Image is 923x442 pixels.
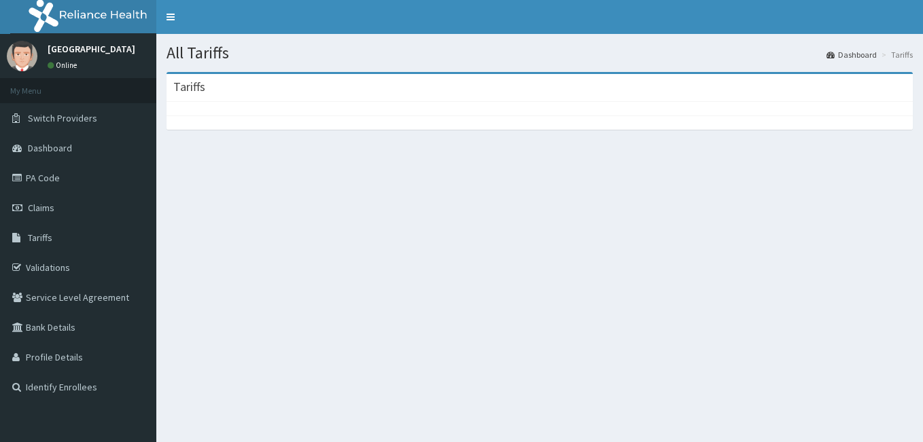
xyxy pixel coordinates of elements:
[7,41,37,71] img: User Image
[28,202,54,214] span: Claims
[48,60,80,70] a: Online
[878,49,913,60] li: Tariffs
[28,232,52,244] span: Tariffs
[48,44,135,54] p: [GEOGRAPHIC_DATA]
[167,44,913,62] h1: All Tariffs
[28,142,72,154] span: Dashboard
[826,49,877,60] a: Dashboard
[173,81,205,93] h3: Tariffs
[28,112,97,124] span: Switch Providers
